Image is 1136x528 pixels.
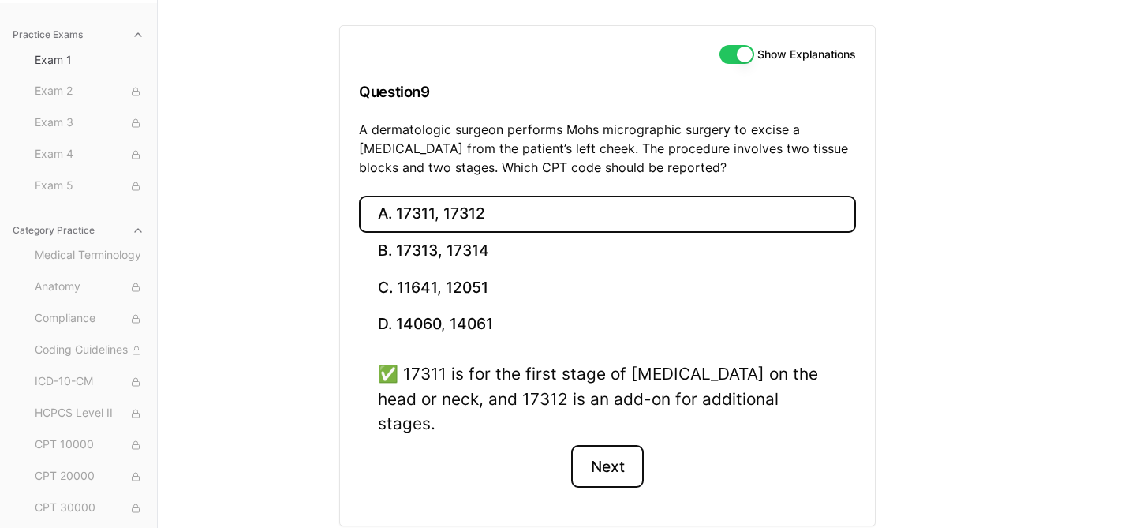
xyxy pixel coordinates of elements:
[359,233,856,270] button: B. 17313, 17314
[28,47,151,73] button: Exam 1
[378,361,837,436] div: ✅ 17311 is for the first stage of [MEDICAL_DATA] on the head or neck, and 17312 is an add-on for ...
[757,49,856,60] label: Show Explanations
[6,218,151,243] button: Category Practice
[359,196,856,233] button: A. 17311, 17312
[35,83,144,100] span: Exam 2
[35,247,144,264] span: Medical Terminology
[35,500,144,517] span: CPT 30000
[28,79,151,104] button: Exam 2
[28,275,151,300] button: Anatomy
[35,436,144,454] span: CPT 10000
[35,279,144,296] span: Anatomy
[28,338,151,363] button: Coding Guidelines
[28,401,151,426] button: HCPCS Level II
[28,433,151,458] button: CPT 10000
[359,120,856,177] p: A dermatologic surgeon performs Mohs micrographic surgery to excise a [MEDICAL_DATA] from the pat...
[35,405,144,422] span: HCPCS Level II
[28,306,151,331] button: Compliance
[28,110,151,136] button: Exam 3
[28,464,151,489] button: CPT 20000
[35,146,144,163] span: Exam 4
[35,310,144,328] span: Compliance
[28,243,151,268] button: Medical Terminology
[6,22,151,47] button: Practice Exams
[28,496,151,521] button: CPT 30000
[28,174,151,199] button: Exam 5
[35,373,144,391] span: ICD-10-CM
[359,69,856,115] h3: Question 9
[35,178,144,195] span: Exam 5
[28,369,151,395] button: ICD-10-CM
[359,306,856,343] button: D. 14060, 14061
[35,342,144,359] span: Coding Guidelines
[35,52,144,68] span: Exam 1
[35,468,144,485] span: CPT 20000
[359,269,856,306] button: C. 11641, 12051
[571,445,643,488] button: Next
[35,114,144,132] span: Exam 3
[28,142,151,167] button: Exam 4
